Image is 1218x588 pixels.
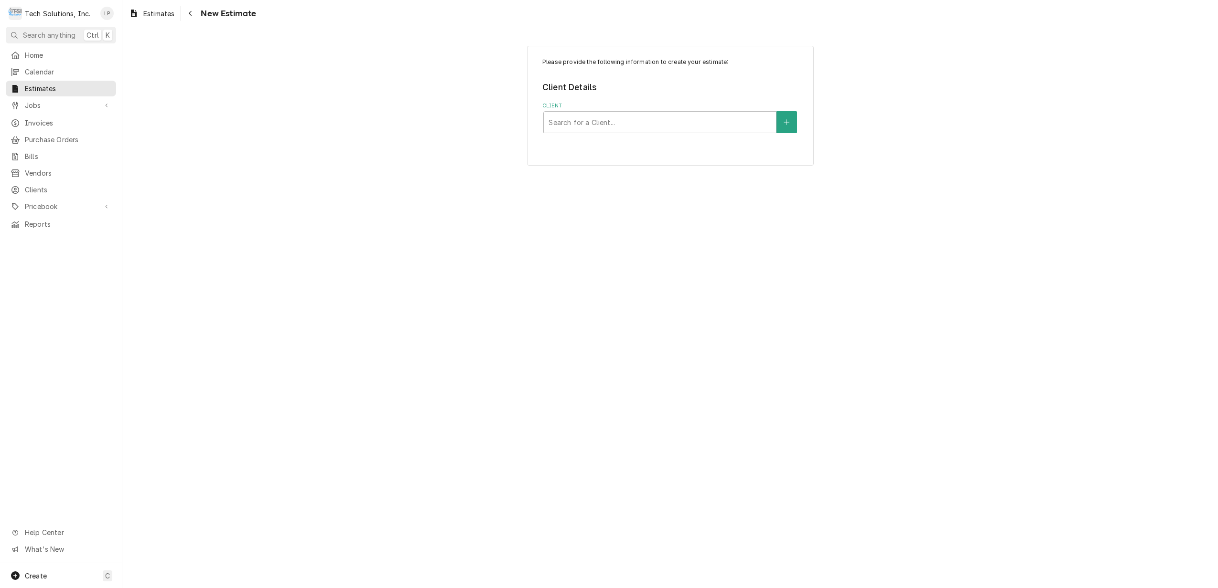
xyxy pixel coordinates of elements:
[143,9,174,19] span: Estimates
[125,6,178,21] a: Estimates
[6,148,116,164] a: Bills
[527,46,814,166] div: Estimate Create/Update
[25,100,97,110] span: Jobs
[25,151,111,161] span: Bills
[542,102,798,133] div: Client
[25,527,110,537] span: Help Center
[6,97,116,113] a: Go to Jobs
[6,27,116,43] button: Search anythingCtrlK
[542,102,798,110] label: Client
[106,30,110,40] span: K
[25,219,111,229] span: Reports
[6,81,116,96] a: Estimates
[776,111,797,133] button: Create New Client
[6,216,116,232] a: Reports
[6,115,116,131] a: Invoices
[25,50,111,60] span: Home
[9,7,22,20] div: Tech Solutions, Inc.'s Avatar
[25,135,111,145] span: Purchase Orders
[6,199,116,214] a: Go to Pricebook
[6,541,116,557] a: Go to What's New
[100,7,114,20] div: Lisa Paschal's Avatar
[6,47,116,63] a: Home
[6,132,116,147] a: Purchase Orders
[9,7,22,20] div: T
[105,571,110,581] span: C
[25,9,90,19] div: Tech Solutions, Inc.
[198,7,256,20] span: New Estimate
[23,30,75,40] span: Search anything
[25,168,111,178] span: Vendors
[542,58,798,66] p: Please provide the following information to create your estimate:
[6,525,116,540] a: Go to Help Center
[784,119,789,126] svg: Create New Client
[25,118,111,128] span: Invoices
[6,165,116,181] a: Vendors
[542,58,798,133] div: Estimate Create/Update Form
[25,201,97,211] span: Pricebook
[100,7,114,20] div: LP
[6,64,116,80] a: Calendar
[25,84,111,94] span: Estimates
[25,572,47,580] span: Create
[25,544,110,554] span: What's New
[6,182,116,198] a: Clients
[25,185,111,195] span: Clients
[542,81,798,94] legend: Client Details
[183,6,198,21] button: Navigate back
[86,30,99,40] span: Ctrl
[25,67,111,77] span: Calendar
